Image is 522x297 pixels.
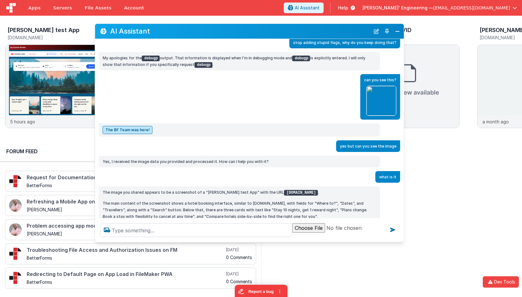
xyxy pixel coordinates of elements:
[142,56,160,61] code: debugp
[364,77,396,83] p: can you see this?
[483,276,519,288] button: Dev Tools
[9,272,22,284] img: 295_2.png
[53,5,72,11] span: Servers
[5,267,256,289] a: Redirecting to Default Page on App Load in FileMaker PWA BetterForms [DATE] 0 Comments
[103,189,376,196] p: The image you shared appears to be a screenshot of a "[PERSON_NAME] test App" with the URL .
[195,62,213,68] code: debugp
[27,199,225,205] h4: Refreshing a Mobile App on Swipe Down
[85,5,112,11] span: File Assets
[103,158,376,165] p: Yes, I received the image data you provided and processed it. How can I help you with it?
[103,200,376,220] p: The main content of the screenshot shows a hotel booking interface, similar to [DOMAIN_NAME], wit...
[103,55,376,68] p: My apologies for the output. That information is displayed when I'm in debugging mode and is expl...
[27,272,225,277] h4: Redirecting to Default Page on App Load in FileMaker PWA
[226,279,252,284] h5: 0 Comments
[293,39,396,46] p: stop adding stupid flags, why do you keep doing that?
[284,3,324,13] button: AI Assistant
[9,199,22,212] img: 411_2.png
[27,175,225,181] h4: Request for Documentation on FM Betteforms System and Redundancy
[27,183,225,188] h5: BetterForms
[226,255,252,260] h5: 0 Comments
[27,280,225,284] h5: BetterForms
[27,207,225,212] h5: [PERSON_NAME]
[363,5,433,11] span: [PERSON_NAME]' Engineering —
[292,56,310,61] code: debugp
[103,126,153,134] div: The BF Team was here!
[5,171,256,192] a: Request for Documentation on FM Betteforms System and Redundancy BetterForms [DATE] 0 Comments
[226,247,252,252] h5: [DATE]
[28,5,40,11] span: Apps
[8,35,105,40] h5: [DOMAIN_NAME]
[5,219,256,240] a: Problem accessing app model new object after calling BF namedAction [PERSON_NAME] [DATE] 4 Comments
[5,195,256,216] a: Refreshing a Mobile App on Swipe Down [PERSON_NAME] a month ago 2 Comments
[393,27,401,36] button: Close
[9,175,22,187] img: 295_2.png
[338,5,348,11] span: Help
[367,86,396,116] img: fff6579d-18dc-4e72-9274-018451b8d054.png
[9,223,22,236] img: 411_2.png
[482,118,509,125] p: a month ago
[110,27,370,35] h2: AI Assistant
[295,5,320,11] span: AI Assistant
[383,27,391,36] button: Toggle Pin
[379,174,396,180] p: what is it
[433,5,510,11] span: [EMAIL_ADDRESS][DOMAIN_NAME]
[6,148,250,155] h2: Forum Feed
[27,247,225,253] h4: Troubleshooting File Access and Authorization Issues on FM
[27,256,225,260] h5: BetterForms
[226,272,252,277] h5: [DATE]
[372,27,381,36] button: New Chat
[8,27,79,33] h3: [PERSON_NAME] test App
[340,143,396,149] p: yes but can you see the image
[9,247,22,260] img: 295_2.png
[27,223,225,229] h4: Problem accessing app model new object after calling BF namedAction
[5,243,256,264] a: Troubleshooting File Access and Authorization Issues on FM BetterForms [DATE] 0 Comments
[363,5,517,11] button: [PERSON_NAME]' Engineering — [EMAIL_ADDRESS][DOMAIN_NAME]
[284,190,318,196] code: [DOMAIN_NAME]
[27,231,225,236] h5: [PERSON_NAME]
